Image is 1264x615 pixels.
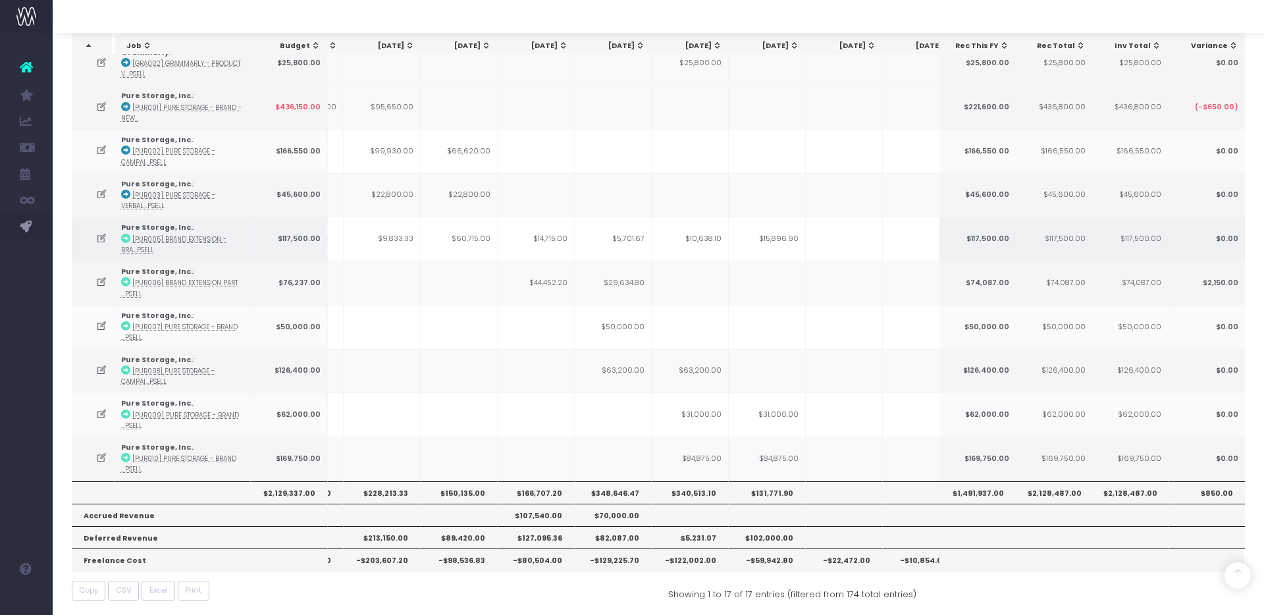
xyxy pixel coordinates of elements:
[806,548,883,571] th: -$22,472.00
[1015,305,1092,349] td: $50,000.00
[939,41,1016,86] td: $25,800.00
[575,34,652,59] th: Aug 25: activate to sort column ascending
[1168,481,1245,504] th: $850.00
[251,34,328,59] th: Budget: activate to sort column ascending
[575,548,652,571] th: -$129,225.70
[251,217,328,261] td: $117,500.00
[421,217,498,261] td: $60,715.00
[1091,437,1168,481] td: $169,750.00
[939,129,1016,173] td: $166,550.00
[1091,349,1168,393] td: $126,400.00
[115,349,251,393] td: :
[121,267,193,277] strong: Pure Storage, Inc.
[498,34,575,59] th: Jul 25: activate to sort column ascending
[1168,129,1245,173] td: $0.00
[121,398,193,408] strong: Pure Storage, Inc.
[729,481,806,504] th: $131,771.90
[357,41,415,51] div: [DATE]
[1103,41,1161,51] div: Inv Total
[498,526,575,548] th: $127,095.36
[344,526,421,548] th: $213,150.00
[1091,173,1168,217] td: $45,600.00
[421,481,498,504] th: $150,135.00
[251,261,328,305] td: $76,237.00
[344,129,421,173] td: $99,930.00
[498,548,575,571] th: -$80,504.00
[939,85,1016,129] td: $221,600.00
[72,548,328,571] th: Freelance Cost
[344,548,421,571] th: -$203,607.20
[121,103,242,122] abbr: [PUR001] Pure Storage - Brand - New
[126,41,248,51] div: Job
[251,41,328,86] td: $25,800.00
[498,217,575,261] td: $14,715.00
[575,349,652,393] td: $63,200.00
[1168,173,1245,217] td: $0.00
[251,173,328,217] td: $45,600.00
[1168,34,1245,59] th: Variance: activate to sort column ascending
[251,437,328,481] td: $169,750.00
[939,261,1016,305] td: $74,087.00
[652,526,729,548] th: $5,231.07
[251,305,328,349] td: $50,000.00
[1091,261,1168,305] td: $74,087.00
[1015,41,1092,86] td: $25,800.00
[121,367,215,386] abbr: [PUR008] Pure Storage - Campaign Lookbook - Campaign - Upsell
[1168,437,1245,481] td: $0.00
[652,437,729,481] td: $84,875.00
[1015,85,1092,129] td: $436,800.00
[115,437,251,481] td: :
[1168,261,1245,305] td: $2,150.00
[1091,41,1168,86] td: $25,800.00
[1168,349,1245,393] td: $0.00
[72,34,112,59] th: : activate to sort column descending
[939,437,1016,481] td: $169,750.00
[422,34,499,59] th: Jun 25: activate to sort column ascending
[664,41,722,51] div: [DATE]
[939,305,1016,349] td: $50,000.00
[251,85,328,129] td: $436,150.00
[251,481,328,504] th: $2,129,337.00
[1168,392,1245,437] td: $0.00
[498,261,575,305] td: $44,452.20
[498,504,575,526] th: $107,540.00
[652,481,729,504] th: $340,513.10
[1015,173,1092,217] td: $45,600.00
[72,581,106,601] button: Copy
[421,526,498,548] th: $89,420.00
[121,135,193,145] strong: Pure Storage, Inc.
[498,481,575,504] th: $166,707.20
[121,279,238,298] abbr: [PUR006] Brand Extension Part 2 - Brand - Upsell
[1092,34,1169,59] th: Inv Total: activate to sort column ascending
[818,41,876,51] div: [DATE]
[121,442,193,452] strong: Pure Storage, Inc.
[121,311,193,321] strong: Pure Storage, Inc.
[115,305,251,349] td: :
[939,173,1016,217] td: $45,600.00
[652,392,729,437] td: $31,000.00
[121,147,215,166] abbr: [PUR002] Pure Storage - Campaign - Upsell
[421,129,498,173] td: $66,620.00
[1168,305,1245,349] td: $0.00
[883,548,960,571] th: -$10,854.00
[121,355,193,365] strong: Pure Storage, Inc.
[115,129,251,173] td: :
[345,34,422,59] th: May 25: activate to sort column ascending
[115,217,251,261] td: :
[652,34,729,59] th: Sep 25: activate to sort column ascending
[251,129,328,173] td: $166,550.00
[729,392,806,437] td: $31,000.00
[72,504,328,526] th: Accrued Revenue
[149,585,168,596] span: Excel
[1091,392,1168,437] td: $62,000.00
[1168,41,1245,86] td: $0.00
[121,323,238,342] abbr: [PUR007] Pure Storage - Brand Extension Part 3 - Brand - Upsell
[115,392,251,437] td: :
[1028,41,1086,51] div: Rec Total
[1015,437,1092,481] td: $169,750.00
[16,589,36,608] img: images/default_profile_image.png
[652,548,729,571] th: -$122,002.00
[121,454,236,473] abbr: [PUR010] Pure Storage - Brand Extension 5 - Brand - Upsell
[344,85,421,129] td: $95,650.00
[115,34,255,59] th: Job: activate to sort column ascending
